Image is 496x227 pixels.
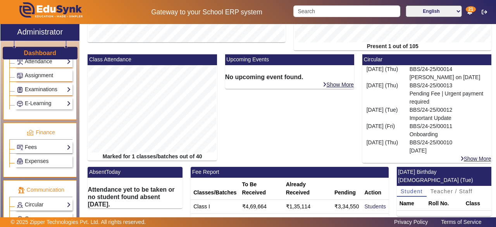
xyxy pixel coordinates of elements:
[18,187,25,194] img: communication.png
[191,178,239,200] th: Classes/Batches
[362,178,388,200] th: Action
[426,197,463,211] th: Roll No.
[332,178,362,200] th: Pending
[0,24,79,41] a: Administrator
[460,155,492,162] a: Show More
[466,6,475,12] span: 21
[437,217,485,227] a: Terms of Service
[463,197,492,211] th: Class
[362,122,405,139] div: [DATE] (Fri)
[17,158,23,164] img: Payroll.png
[11,218,146,226] p: © 2025 Zipper Technologies Pvt. Ltd. All rights reserved.
[225,54,354,65] mat-card-header: Upcoming Events
[17,73,23,79] img: Assignments.png
[191,199,239,213] td: Class I
[405,122,491,139] div: BBS/24-25/00011
[17,157,71,166] a: Expenses
[283,178,332,200] th: Already Received
[362,81,405,106] div: [DATE] (Thu)
[128,8,285,16] h5: Gateway to your School ERP system
[362,106,405,122] div: [DATE] (Tue)
[397,197,426,211] th: Name
[239,178,283,200] th: To Be Received
[17,71,71,80] a: Assignment
[431,189,473,194] span: Teacher / Staff
[410,130,487,139] p: Onboarding
[88,186,183,208] h6: Attendance yet to be taken or no student found absent [DATE].
[27,129,34,136] img: finance.png
[405,139,491,155] div: BBS/24-25/00010
[397,167,492,186] mat-card-header: [DATE] Birthday [DEMOGRAPHIC_DATA] (Tue)
[294,42,492,50] div: Present 1 out of 105
[283,199,332,213] td: ₹1,35,114
[362,65,405,81] div: [DATE] (Thu)
[405,106,491,122] div: BBS/24-25/00012
[362,54,491,65] mat-card-header: Circular
[405,81,491,106] div: BBS/24-25/00013
[332,199,362,213] td: ₹3,34,550
[410,90,487,106] p: Pending Fee | Urgent payment required
[362,139,405,155] div: [DATE] (Thu)
[293,5,400,17] input: Search
[239,199,283,213] td: ₹4,69,664
[225,73,354,81] h6: No upcoming event found.
[88,167,183,178] mat-card-header: AbsentToday
[390,217,432,227] a: Privacy Policy
[17,27,63,36] h2: Administrator
[23,49,57,57] a: Dashboard
[9,128,72,137] p: Finance
[88,54,217,65] mat-card-header: Class Attendance
[17,214,71,223] a: Query
[322,81,354,88] a: Show More
[17,216,23,222] img: Support-tickets.png
[25,72,53,78] span: Assignment
[25,158,48,164] span: Expenses
[191,167,389,178] mat-card-header: Fee Report
[410,114,487,122] p: Important Update
[24,49,56,57] h3: Dashboard
[410,147,487,155] p: [DATE]
[25,215,40,222] span: Query
[410,73,487,81] p: [PERSON_NAME] on [DATE]
[401,189,423,194] span: Student
[364,203,386,210] a: Students
[405,65,491,81] div: BBS/24-25/00014
[88,152,217,161] div: Marked for 1 classes/batches out of 40
[9,186,72,194] p: Communication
